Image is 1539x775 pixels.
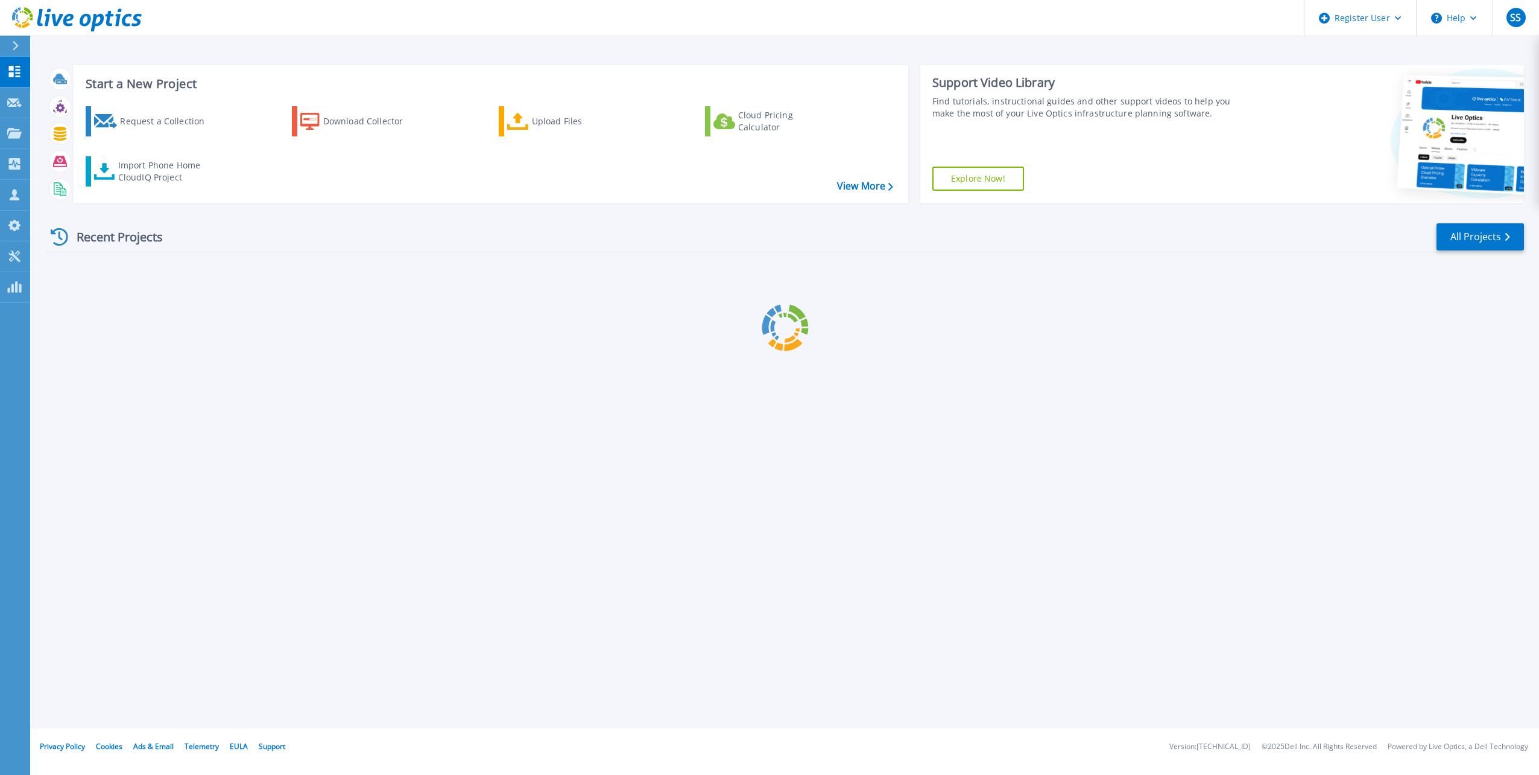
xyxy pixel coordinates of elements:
a: Telemetry [185,741,219,751]
div: Upload Files [532,109,628,133]
li: © 2025 Dell Inc. All Rights Reserved [1262,743,1377,751]
a: Cloud Pricing Calculator [705,106,839,136]
a: Explore Now! [932,167,1024,191]
div: Support Video Library [932,75,1244,91]
a: All Projects [1436,223,1524,250]
div: Recent Projects [46,222,179,252]
a: Upload Files [499,106,633,136]
li: Powered by Live Optics, a Dell Technology [1388,743,1528,751]
div: Download Collector [323,109,420,133]
div: Find tutorials, instructional guides and other support videos to help you make the most of your L... [932,95,1244,120]
h3: Start a New Project [86,77,893,91]
a: Request a Collection [86,106,220,136]
div: Request a Collection [120,109,216,133]
a: Privacy Policy [40,741,85,751]
a: Support [259,741,285,751]
a: EULA [230,741,248,751]
div: Import Phone Home CloudIQ Project [118,159,212,183]
span: SS [1510,13,1521,22]
a: Cookies [96,741,122,751]
a: Download Collector [292,106,426,136]
li: Version: [TECHNICAL_ID] [1169,743,1251,751]
a: View More [837,180,893,192]
a: Ads & Email [133,741,174,751]
div: Cloud Pricing Calculator [738,109,835,133]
